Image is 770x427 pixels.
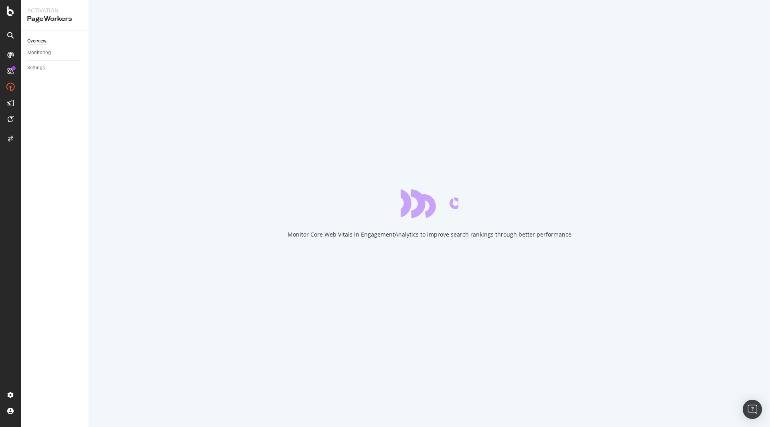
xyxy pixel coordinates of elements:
[743,400,762,419] div: Open Intercom Messenger
[27,37,47,45] div: Overview
[27,49,83,57] a: Monitoring
[288,231,571,239] div: Monitor Core Web Vitals in EngagementAnalytics to improve search rankings through better performance
[27,49,51,57] div: Monitoring
[27,6,82,14] div: Activation
[27,64,83,72] a: Settings
[27,64,45,72] div: Settings
[27,14,82,24] div: PageWorkers
[27,37,83,45] a: Overview
[401,189,458,218] div: animation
